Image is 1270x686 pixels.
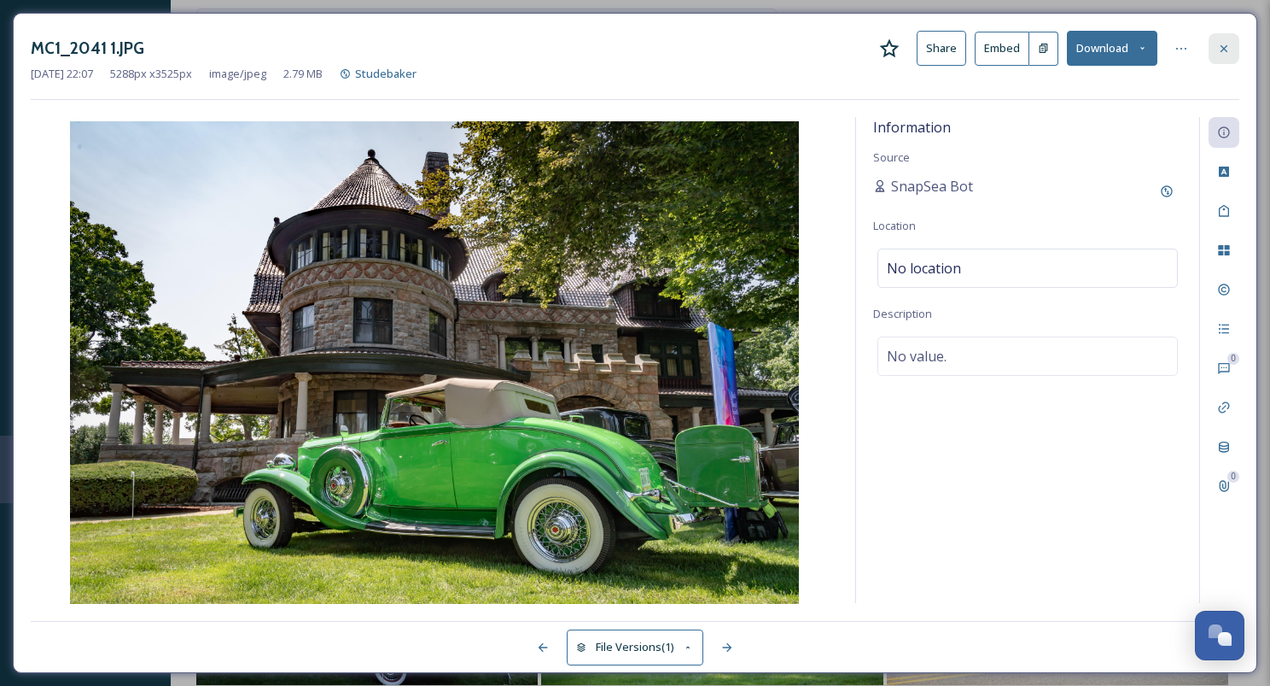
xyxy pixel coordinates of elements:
span: SnapSea Bot [891,176,973,196]
span: 2.79 MB [283,66,323,82]
button: Embed [975,32,1029,66]
span: Source [873,150,910,165]
img: 1XwXeyO3DohKlpw0JUTxZ8TMZ0k2psTN0.JPG [31,121,838,607]
div: 0 [1227,353,1239,365]
span: Location [873,218,916,233]
div: 0 [1227,471,1239,483]
span: No value. [887,346,947,366]
span: [DATE] 22:07 [31,66,93,82]
span: Studebaker [355,66,417,81]
span: Information [873,118,951,137]
span: 5288 px x 3525 px [110,66,192,82]
span: No location [887,258,961,279]
button: Download [1067,31,1157,66]
h3: MC1_2041 1.JPG [31,36,144,61]
span: Description [873,306,932,321]
button: File Versions(1) [567,630,703,665]
button: Share [917,31,966,66]
button: Open Chat [1195,611,1244,660]
span: image/jpeg [209,66,266,82]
